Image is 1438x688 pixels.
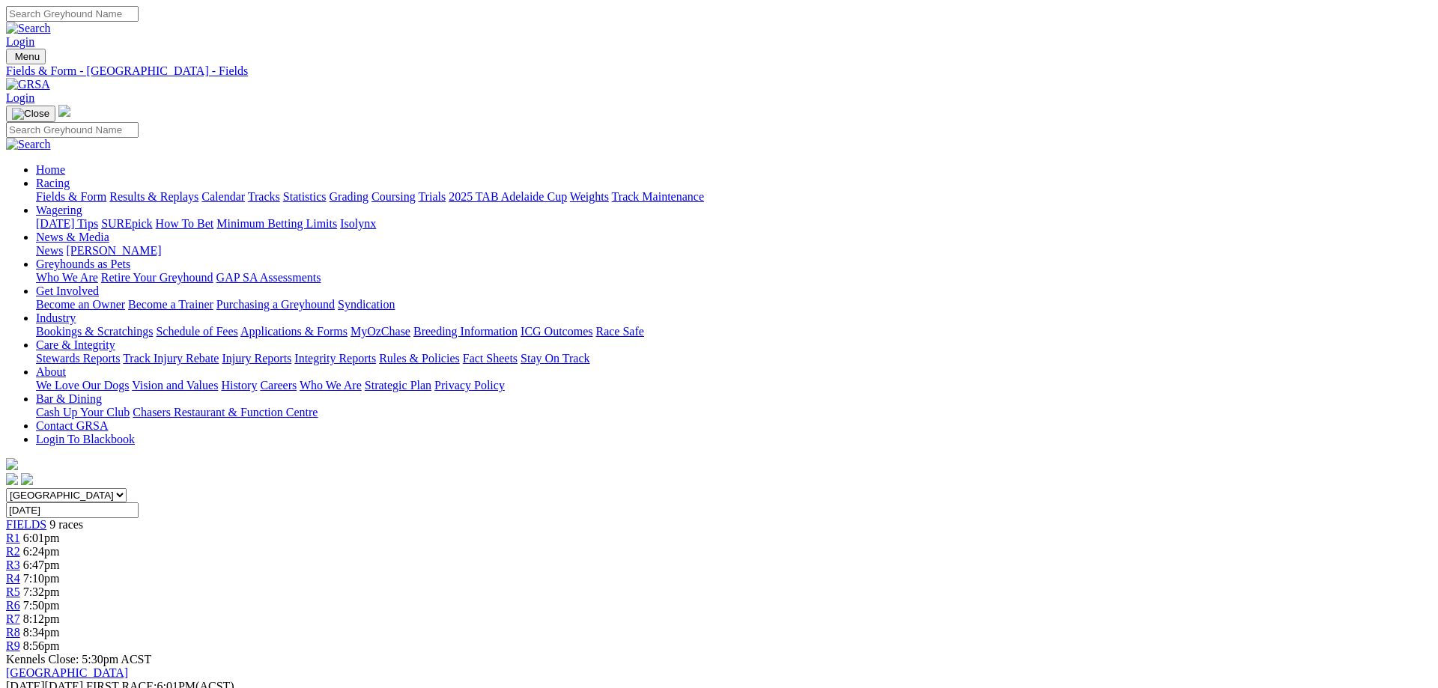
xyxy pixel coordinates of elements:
a: Login [6,35,34,48]
img: logo-grsa-white.png [58,105,70,117]
input: Search [6,6,139,22]
a: Careers [260,379,297,392]
a: Login [6,91,34,104]
a: Strategic Plan [365,379,431,392]
a: R9 [6,639,20,652]
div: Get Involved [36,298,1432,311]
div: Bar & Dining [36,406,1432,419]
a: [DATE] Tips [36,217,98,230]
a: News [36,244,63,257]
a: Bar & Dining [36,392,102,405]
a: Bookings & Scratchings [36,325,153,338]
input: Search [6,122,139,138]
a: R1 [6,532,20,544]
button: Toggle navigation [6,49,46,64]
a: R6 [6,599,20,612]
a: Vision and Values [132,379,218,392]
a: Fields & Form - [GEOGRAPHIC_DATA] - Fields [6,64,1432,78]
span: 8:56pm [23,639,60,652]
img: Search [6,22,51,35]
span: 8:34pm [23,626,60,639]
img: twitter.svg [21,473,33,485]
a: Chasers Restaurant & Function Centre [133,406,318,418]
span: Menu [15,51,40,62]
a: Statistics [283,190,327,203]
a: Track Injury Rebate [123,352,219,365]
span: 7:50pm [23,599,60,612]
span: 9 races [49,518,83,531]
a: Purchasing a Greyhound [216,298,335,311]
a: Minimum Betting Limits [216,217,337,230]
span: 6:24pm [23,545,60,558]
div: Greyhounds as Pets [36,271,1432,284]
button: Toggle navigation [6,106,55,122]
a: Wagering [36,204,82,216]
a: ICG Outcomes [521,325,592,338]
div: About [36,379,1432,392]
a: Injury Reports [222,352,291,365]
a: Rules & Policies [379,352,460,365]
a: 2025 TAB Adelaide Cup [449,190,567,203]
span: 7:32pm [23,585,60,598]
a: News & Media [36,231,109,243]
a: Greyhounds as Pets [36,258,130,270]
a: Stewards Reports [36,352,120,365]
img: facebook.svg [6,473,18,485]
a: Home [36,163,65,176]
input: Select date [6,502,139,518]
a: Get Involved [36,284,99,297]
a: Trials [418,190,446,203]
img: GRSA [6,78,50,91]
span: 6:01pm [23,532,60,544]
a: R4 [6,572,20,585]
a: Become an Owner [36,298,125,311]
a: We Love Our Dogs [36,379,129,392]
a: R2 [6,545,20,558]
a: Results & Replays [109,190,198,203]
a: How To Bet [156,217,214,230]
a: Isolynx [340,217,376,230]
a: About [36,365,66,378]
a: Login To Blackbook [36,433,135,445]
a: Who We Are [300,379,362,392]
a: Cash Up Your Club [36,406,130,418]
a: Schedule of Fees [156,325,237,338]
a: Care & Integrity [36,338,115,351]
a: [PERSON_NAME] [66,244,161,257]
a: Integrity Reports [294,352,376,365]
span: 8:12pm [23,612,60,625]
a: Grading [330,190,368,203]
a: Breeding Information [413,325,518,338]
a: Become a Trainer [128,298,213,311]
a: Calendar [201,190,245,203]
a: Track Maintenance [612,190,704,203]
a: Racing [36,177,70,189]
img: Close [12,108,49,120]
div: Industry [36,325,1432,338]
a: SUREpick [101,217,152,230]
a: Weights [570,190,609,203]
a: Syndication [338,298,395,311]
a: R8 [6,626,20,639]
a: R5 [6,585,20,598]
a: Retire Your Greyhound [101,271,213,284]
img: logo-grsa-white.png [6,458,18,470]
div: Racing [36,190,1432,204]
span: R3 [6,558,20,571]
a: MyOzChase [351,325,410,338]
a: R7 [6,612,20,625]
a: Stay On Track [521,352,589,365]
a: [GEOGRAPHIC_DATA] [6,666,128,679]
a: FIELDS [6,518,46,531]
div: Wagering [36,217,1432,231]
a: Fact Sheets [463,352,518,365]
